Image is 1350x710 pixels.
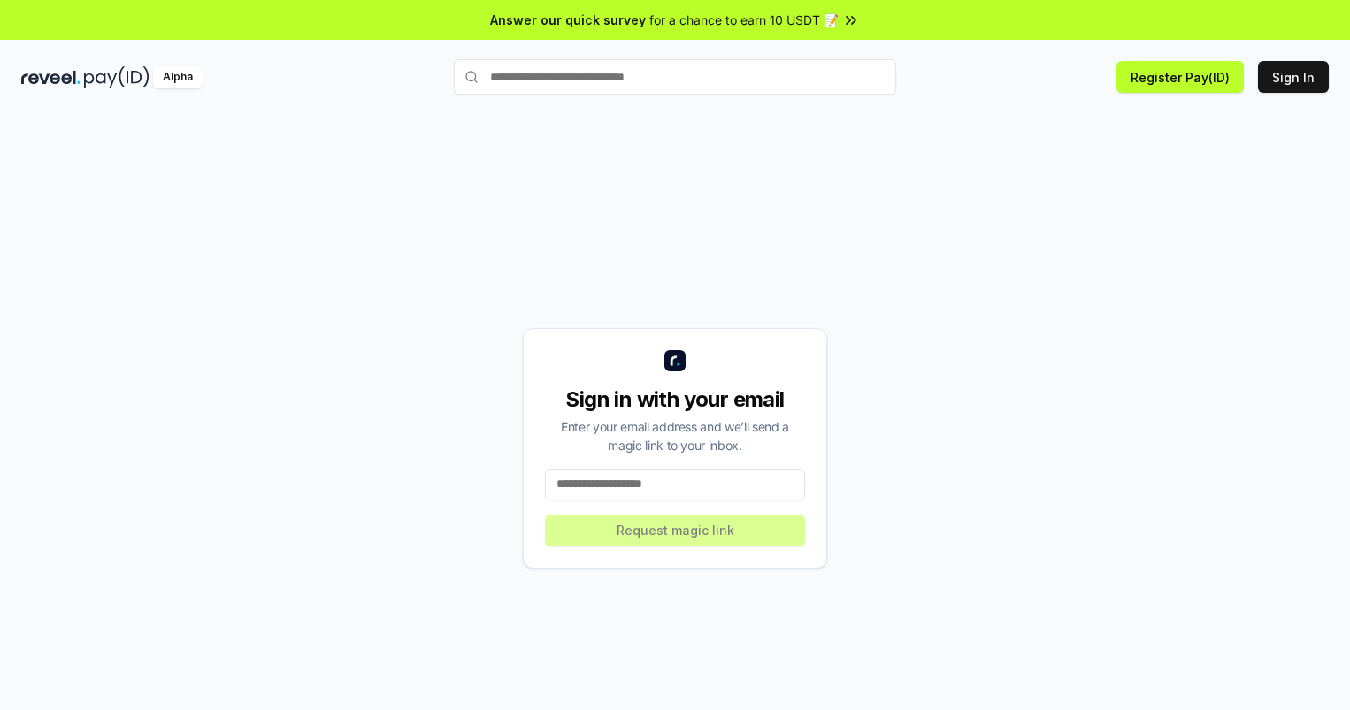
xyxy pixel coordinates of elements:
span: Answer our quick survey [490,11,646,29]
img: reveel_dark [21,66,81,88]
button: Register Pay(ID) [1116,61,1244,93]
img: logo_small [664,350,686,371]
div: Sign in with your email [545,386,805,414]
span: for a chance to earn 10 USDT 📝 [649,11,839,29]
button: Sign In [1258,61,1329,93]
div: Enter your email address and we’ll send a magic link to your inbox. [545,417,805,454]
img: pay_id [84,66,150,88]
div: Alpha [153,66,203,88]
